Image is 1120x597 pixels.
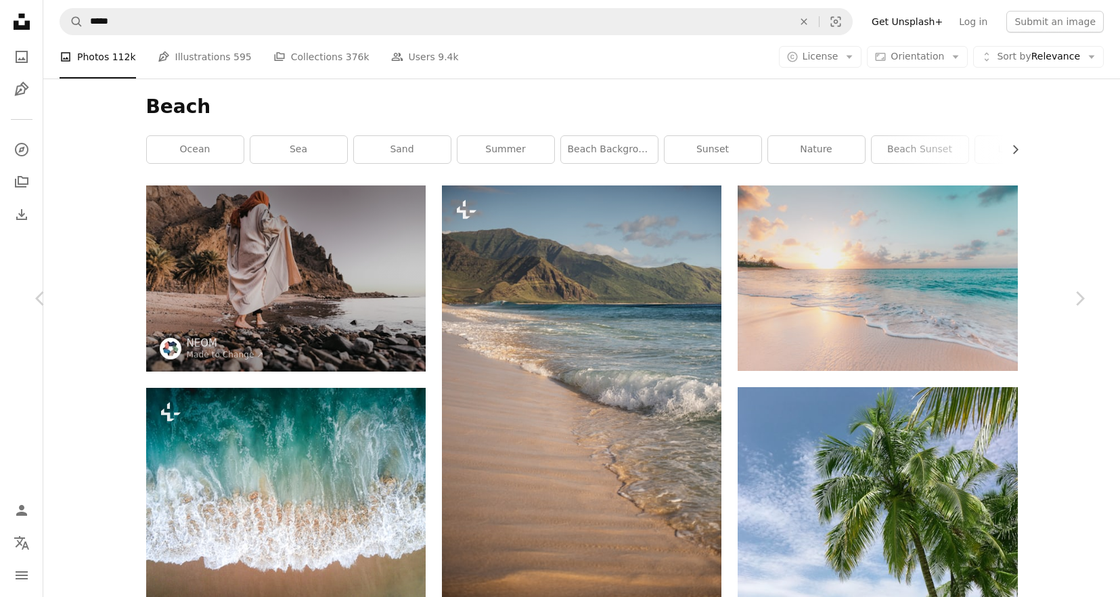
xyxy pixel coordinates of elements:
[250,136,347,163] a: sea
[160,338,181,359] img: Go to NEOM's profile
[665,136,761,163] a: sunset
[8,562,35,589] button: Menu
[354,136,451,163] a: sand
[346,49,369,64] span: 376k
[60,8,853,35] form: Find visuals sitewide
[768,136,865,163] a: nature
[187,336,264,350] a: NEOM
[8,76,35,103] a: Illustrations
[158,35,252,79] a: Illustrations 595
[997,51,1031,62] span: Sort by
[60,9,83,35] button: Search Unsplash
[973,46,1104,68] button: Sort byRelevance
[789,9,819,35] button: Clear
[779,46,862,68] button: License
[8,529,35,556] button: Language
[273,35,369,79] a: Collections 376k
[864,11,951,32] a: Get Unsplash+
[8,201,35,228] a: Download History
[146,272,426,284] a: a woman standing on a rocky beach next to the ocean
[391,35,459,79] a: Users 9.4k
[738,185,1017,371] img: seashore during golden hour
[867,46,968,68] button: Orientation
[803,51,838,62] span: License
[442,389,721,401] a: a beach with waves and mountains in the background
[561,136,658,163] a: beach background
[951,11,995,32] a: Log in
[146,185,426,372] img: a woman standing on a rocky beach next to the ocean
[8,136,35,163] a: Explore
[738,568,1017,580] a: palm tree near seashore
[997,50,1080,64] span: Relevance
[146,95,1018,119] h1: Beach
[975,136,1072,163] a: landscape
[8,43,35,70] a: Photos
[438,49,458,64] span: 9.4k
[146,493,426,506] a: an aerial view of a beach with waves crashing on it
[1003,136,1018,163] button: scroll list to the right
[891,51,944,62] span: Orientation
[1039,234,1120,363] a: Next
[872,136,968,163] a: beach sunset
[233,49,252,64] span: 595
[8,497,35,524] a: Log in / Sign up
[457,136,554,163] a: summer
[738,272,1017,284] a: seashore during golden hour
[820,9,852,35] button: Visual search
[1006,11,1104,32] button: Submit an image
[187,350,264,359] a: Made to Change ↗
[8,169,35,196] a: Collections
[147,136,244,163] a: ocean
